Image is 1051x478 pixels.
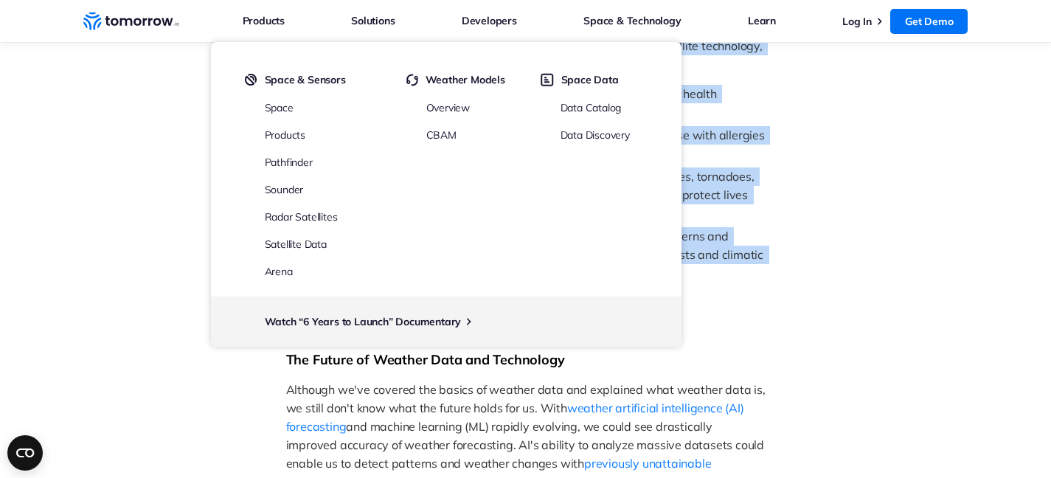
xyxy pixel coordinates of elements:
img: cycled.svg [406,73,418,86]
img: satelight.svg [245,73,257,86]
span: Weather Models [426,73,505,86]
a: Data Catalog [561,101,622,114]
a: Products [265,128,305,142]
span: Although we've covered the basics of weather data and explained what weather data is, we still do... [286,382,769,415]
button: Open CMP widget [7,435,43,471]
a: Log In [842,15,872,28]
a: Space & Technology [583,11,681,30]
a: Home link [83,10,179,32]
a: Pathfinder [265,156,313,169]
span: Space Data [561,73,619,86]
a: Sounder [265,183,304,196]
a: Radar Satellites [265,210,338,224]
a: Space [265,101,294,114]
img: space-data.svg [541,73,554,86]
span: Space & Sensors [265,73,346,86]
a: Arena [265,265,293,278]
a: Overview [426,101,470,114]
a: Learn [748,11,776,30]
a: Watch “6 Years to Launch” Documentary [265,315,462,328]
a: Products [243,11,285,30]
a: Solutions [351,11,395,30]
a: Get Demo [890,9,968,34]
a: Data Discovery [561,128,630,142]
a: Developers [462,11,517,30]
span: The Future of Weather Data and Technology [286,351,565,368]
a: Satellite Data [265,238,327,251]
span: and machine learning (ML) rapidly evolving, we could see drastically improved accuracy of weather... [286,419,767,471]
a: CBAM [426,128,457,142]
